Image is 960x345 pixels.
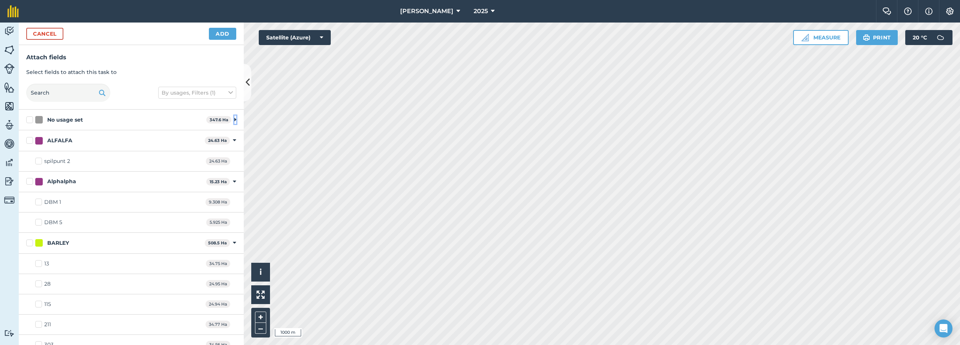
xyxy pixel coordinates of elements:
div: DBM 5 [44,218,62,226]
strong: 347.6 Ha [210,117,228,122]
img: Ruler icon [801,34,809,41]
img: svg+xml;base64,PD94bWwgdmVyc2lvbj0iMS4wIiBlbmNvZGluZz0idXRmLTgiPz4KPCEtLSBHZW5lcmF0b3I6IEFkb2JlIE... [933,30,948,45]
button: i [251,263,270,282]
button: 20 °C [905,30,952,45]
img: A cog icon [945,8,954,15]
div: spilpunt 2 [44,157,70,165]
span: i [259,267,262,277]
div: 115 [44,300,51,308]
img: svg+xml;base64,PD94bWwgdmVyc2lvbj0iMS4wIiBlbmNvZGluZz0idXRmLTgiPz4KPCEtLSBHZW5lcmF0b3I6IEFkb2JlIE... [4,63,15,74]
img: svg+xml;base64,PHN2ZyB4bWxucz0iaHR0cDovL3d3dy53My5vcmcvMjAwMC9zdmciIHdpZHRoPSIxNyIgaGVpZ2h0PSIxNy... [925,7,933,16]
img: svg+xml;base64,PD94bWwgdmVyc2lvbj0iMS4wIiBlbmNvZGluZz0idXRmLTgiPz4KPCEtLSBHZW5lcmF0b3I6IEFkb2JlIE... [4,26,15,37]
img: svg+xml;base64,PHN2ZyB4bWxucz0iaHR0cDovL3d3dy53My5vcmcvMjAwMC9zdmciIHdpZHRoPSI1NiIgaGVpZ2h0PSI2MC... [4,82,15,93]
button: Measure [793,30,849,45]
span: 24.63 Ha [206,157,230,165]
img: svg+xml;base64,PHN2ZyB4bWxucz0iaHR0cDovL3d3dy53My5vcmcvMjAwMC9zdmciIHdpZHRoPSI1NiIgaGVpZ2h0PSI2MC... [4,44,15,56]
img: svg+xml;base64,PHN2ZyB4bWxucz0iaHR0cDovL3d3dy53My5vcmcvMjAwMC9zdmciIHdpZHRoPSI1NiIgaGVpZ2h0PSI2MC... [4,101,15,112]
button: – [255,323,266,334]
img: A question mark icon [903,8,912,15]
button: Add [209,28,236,40]
span: 5.925 Ha [206,218,230,226]
img: fieldmargin Logo [7,5,19,17]
button: Cancel [26,28,63,40]
button: + [255,312,266,323]
div: BARLEY [47,239,69,247]
div: Alphalpha [47,178,76,185]
div: 13 [44,260,49,268]
img: svg+xml;base64,PHN2ZyB4bWxucz0iaHR0cDovL3d3dy53My5vcmcvMjAwMC9zdmciIHdpZHRoPSIxOSIgaGVpZ2h0PSIyNC... [99,88,106,97]
span: 34.77 Ha [205,321,230,328]
span: 24.95 Ha [206,280,230,288]
div: ALFALFA [47,137,72,145]
div: Open Intercom Messenger [934,319,952,337]
span: 2025 [474,7,488,16]
strong: 24.63 Ha [208,138,227,143]
button: Print [856,30,898,45]
img: svg+xml;base64,PD94bWwgdmVyc2lvbj0iMS4wIiBlbmNvZGluZz0idXRmLTgiPz4KPCEtLSBHZW5lcmF0b3I6IEFkb2JlIE... [4,157,15,168]
strong: 15.23 Ha [210,179,227,184]
h3: Attach fields [26,53,236,62]
img: svg+xml;base64,PD94bWwgdmVyc2lvbj0iMS4wIiBlbmNvZGluZz0idXRmLTgiPz4KPCEtLSBHZW5lcmF0b3I6IEFkb2JlIE... [4,195,15,205]
span: 34.75 Ha [206,260,230,268]
img: svg+xml;base64,PD94bWwgdmVyc2lvbj0iMS4wIiBlbmNvZGluZz0idXRmLTgiPz4KPCEtLSBHZW5lcmF0b3I6IEFkb2JlIE... [4,119,15,131]
img: svg+xml;base64,PD94bWwgdmVyc2lvbj0iMS4wIiBlbmNvZGluZz0idXRmLTgiPz4KPCEtLSBHZW5lcmF0b3I6IEFkb2JlIE... [4,138,15,149]
img: svg+xml;base64,PD94bWwgdmVyc2lvbj0iMS4wIiBlbmNvZGluZz0idXRmLTgiPz4KPCEtLSBHZW5lcmF0b3I6IEFkb2JlIE... [4,330,15,337]
button: By usages, Filters (1) [158,87,236,99]
input: Search [26,84,110,102]
strong: 508.5 Ha [208,240,227,246]
img: svg+xml;base64,PHN2ZyB4bWxucz0iaHR0cDovL3d3dy53My5vcmcvMjAwMC9zdmciIHdpZHRoPSIxOSIgaGVpZ2h0PSIyNC... [863,33,870,42]
span: [PERSON_NAME] [400,7,453,16]
span: 24.94 Ha [205,300,230,308]
div: 211 [44,321,51,328]
img: svg+xml;base64,PD94bWwgdmVyc2lvbj0iMS4wIiBlbmNvZGluZz0idXRmLTgiPz4KPCEtLSBHZW5lcmF0b3I6IEFkb2JlIE... [4,176,15,187]
div: No usage set [47,116,83,124]
div: DBM 1 [44,198,61,206]
button: Satellite (Azure) [259,30,331,45]
span: 9.308 Ha [205,198,230,206]
div: 28 [44,280,51,288]
span: 20 ° C [913,30,927,45]
p: Select fields to attach this task to [26,68,236,76]
img: Two speech bubbles overlapping with the left bubble in the forefront [882,8,891,15]
img: Four arrows, one pointing top left, one top right, one bottom right and the last bottom left [256,291,265,299]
